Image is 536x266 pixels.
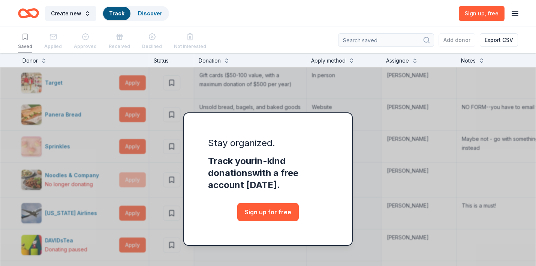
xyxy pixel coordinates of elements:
button: Create new [45,6,96,21]
span: Sign up [465,10,499,16]
span: Create new [51,9,81,18]
div: Notes [461,56,476,65]
a: Sign up, free [459,6,505,21]
button: Export CSV [480,33,518,47]
a: Sign up for free [237,203,299,221]
button: TrackDiscover [102,6,169,21]
div: Assignee [386,56,409,65]
div: Track your in-kind donations with a free account [DATE]. [208,155,328,191]
a: Home [18,4,39,22]
a: Discover [138,10,162,16]
input: Search saved [338,33,434,47]
div: Apply method [311,56,346,65]
div: Donor [22,56,38,65]
a: Track [109,10,124,16]
div: Stay organized. [208,137,328,149]
div: Donation [199,56,221,65]
div: Status [149,53,194,67]
span: , free [485,10,499,16]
